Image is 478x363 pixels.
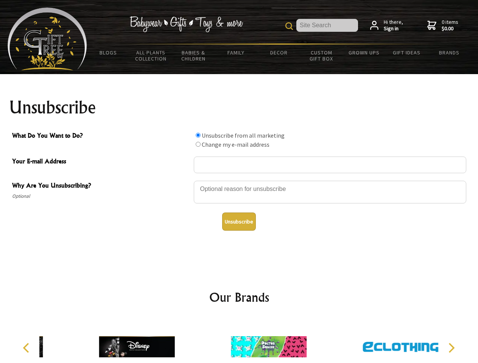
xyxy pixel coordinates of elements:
label: Unsubscribe from all marketing [202,132,285,139]
input: Your E-mail Address [194,157,466,173]
h2: Our Brands [15,288,463,306]
span: Your E-mail Address [12,157,190,168]
a: Grown Ups [343,45,385,60]
a: All Plants Collection [130,45,173,67]
button: Next [443,340,459,356]
input: What Do You Want to Do? [196,142,201,147]
textarea: Why Are You Unsubscribing? [194,181,466,203]
strong: $0.00 [442,25,458,32]
strong: Sign in [384,25,403,32]
a: Family [215,45,258,60]
img: Babywear - Gifts - Toys & more [129,16,243,32]
a: Custom Gift Box [300,45,343,67]
input: Site Search [296,19,358,32]
label: Change my e-mail address [202,141,269,148]
button: Unsubscribe [222,213,256,231]
span: 0 items [442,19,458,32]
span: Hi there, [384,19,403,32]
a: Brands [428,45,471,60]
h1: Unsubscribe [9,98,469,116]
a: Decor [257,45,300,60]
span: Why Are You Unsubscribing? [12,181,190,192]
a: Hi there,Sign in [370,19,403,32]
span: Optional [12,192,190,201]
a: BLOGS [87,45,130,60]
a: 0 items$0.00 [427,19,458,32]
a: Babies & Children [172,45,215,67]
img: product search [285,22,293,30]
button: Previous [19,340,36,356]
input: What Do You Want to Do? [196,133,201,138]
a: Gift Ideas [385,45,428,60]
span: What Do You Want to Do? [12,131,190,142]
img: Babyware - Gifts - Toys and more... [8,8,87,70]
